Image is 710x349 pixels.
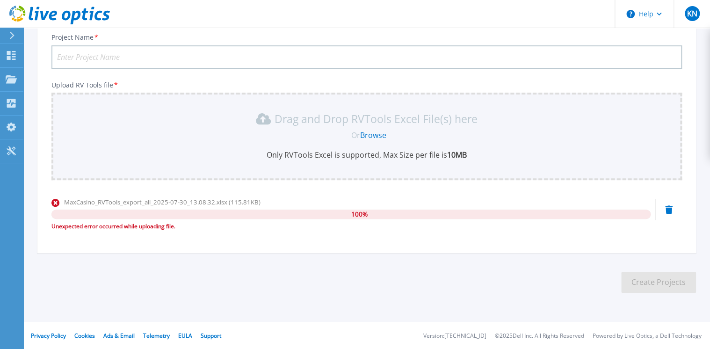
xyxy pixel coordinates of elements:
p: Drag and Drop RVTools Excel File(s) here [275,114,478,124]
li: Powered by Live Optics, a Dell Technology [593,333,702,339]
div: Unexpected error occurred while uploading file. [51,222,651,231]
li: Version: [TECHNICAL_ID] [423,333,486,339]
span: KN [687,10,697,17]
b: 10MB [447,150,467,160]
a: EULA [178,332,192,340]
a: Privacy Policy [31,332,66,340]
a: Support [201,332,221,340]
p: Upload RV Tools file [51,81,682,89]
li: © 2025 Dell Inc. All Rights Reserved [495,333,584,339]
input: Enter Project Name [51,45,682,69]
label: Project Name [51,34,99,41]
span: Or [351,130,360,140]
div: Drag and Drop RVTools Excel File(s) here OrBrowseOnly RVTools Excel is supported, Max Size per fi... [57,111,676,160]
p: Only RVTools Excel is supported, Max Size per file is [57,150,676,160]
a: Telemetry [143,332,170,340]
a: Browse [360,130,386,140]
button: Create Projects [621,272,696,293]
span: 100 % [351,210,367,219]
a: Ads & Email [103,332,135,340]
span: MaxCasino_RVTools_export_all_2025-07-30_13.08.32.xlsx (115.81KB) [64,198,261,206]
a: Cookies [74,332,95,340]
